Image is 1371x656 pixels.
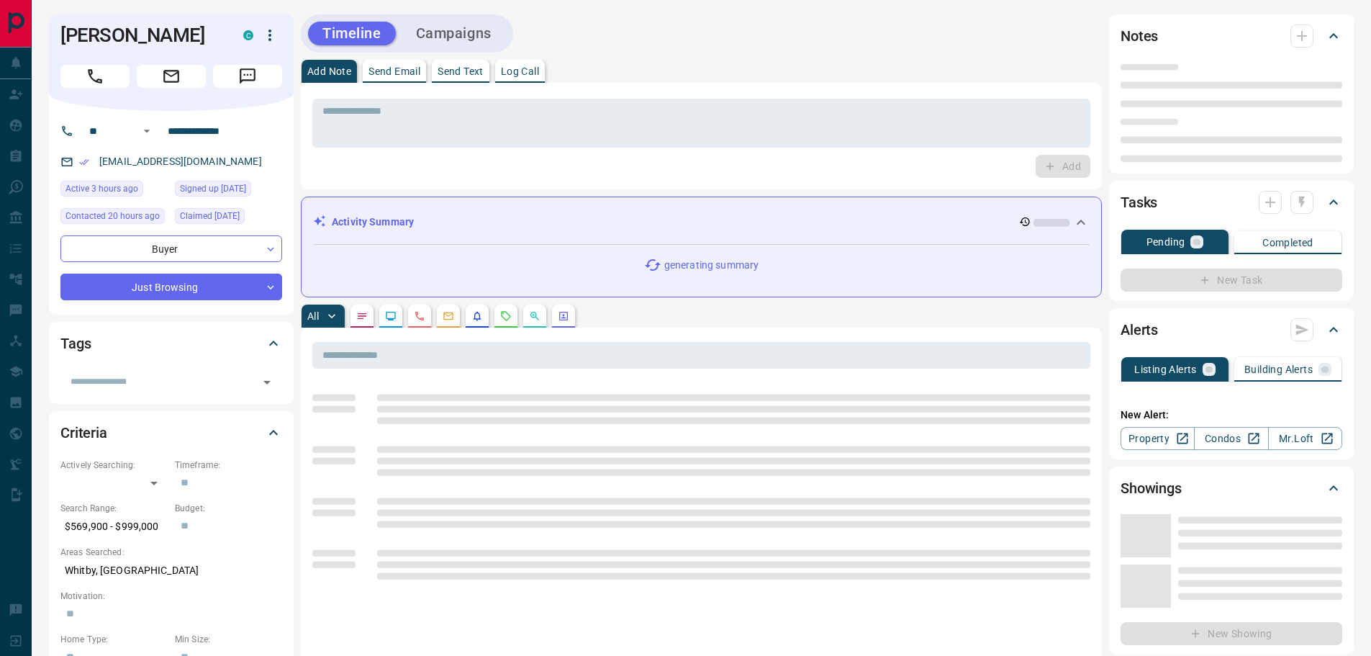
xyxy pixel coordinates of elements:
div: Thu Aug 14 2025 [60,208,168,228]
div: Sat Aug 02 2025 [175,181,282,201]
span: Call [60,65,130,88]
p: Budget: [175,502,282,515]
div: Tasks [1121,185,1342,220]
a: Property [1121,427,1195,450]
h2: Showings [1121,477,1182,500]
svg: Emails [443,310,454,322]
svg: Lead Browsing Activity [385,310,397,322]
h1: [PERSON_NAME] [60,24,222,47]
h2: Tags [60,332,91,355]
p: Send Text [438,66,484,76]
p: Actively Searching: [60,459,168,472]
p: Search Range: [60,502,168,515]
button: Timeline [308,22,396,45]
p: New Alert: [1121,408,1342,423]
p: generating summary [664,258,759,273]
span: Claimed [DATE] [180,209,240,223]
p: $569,900 - $999,000 [60,515,168,539]
div: Alerts [1121,313,1342,347]
a: Mr.Loft [1268,427,1342,450]
div: Activity Summary [313,209,1090,235]
div: Sat Aug 02 2025 [175,208,282,228]
p: All [307,311,319,321]
p: Add Note [307,66,351,76]
svg: Calls [414,310,425,322]
h2: Notes [1121,24,1158,48]
span: Email [137,65,206,88]
button: Campaigns [402,22,506,45]
p: Listing Alerts [1134,364,1197,374]
p: Motivation: [60,590,282,603]
p: Min Size: [175,633,282,646]
svg: Opportunities [529,310,540,322]
span: Active 3 hours ago [65,181,138,196]
span: Contacted 20 hours ago [65,209,160,223]
p: Home Type: [60,633,168,646]
div: Showings [1121,471,1342,506]
p: Completed [1262,238,1313,248]
p: Log Call [501,66,539,76]
p: Timeframe: [175,459,282,472]
div: Buyer [60,235,282,262]
svg: Email Verified [79,157,89,167]
div: Criteria [60,415,282,450]
a: Condos [1194,427,1268,450]
p: Areas Searched: [60,546,282,559]
svg: Listing Alerts [471,310,483,322]
div: Fri Aug 15 2025 [60,181,168,201]
svg: Agent Actions [558,310,569,322]
p: Activity Summary [332,215,414,230]
span: Signed up [DATE] [180,181,246,196]
h2: Alerts [1121,318,1158,341]
div: condos.ca [243,30,253,40]
svg: Requests [500,310,512,322]
p: Whitby, [GEOGRAPHIC_DATA] [60,559,282,583]
span: Message [213,65,282,88]
button: Open [138,122,155,140]
div: Tags [60,326,282,361]
a: [EMAIL_ADDRESS][DOMAIN_NAME] [99,156,262,167]
h2: Criteria [60,421,107,444]
button: Open [257,372,277,392]
p: Building Alerts [1244,364,1313,374]
p: Pending [1146,237,1185,247]
p: Send Email [368,66,420,76]
div: Just Browsing [60,274,282,300]
div: Notes [1121,19,1342,53]
h2: Tasks [1121,191,1157,214]
svg: Notes [356,310,368,322]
